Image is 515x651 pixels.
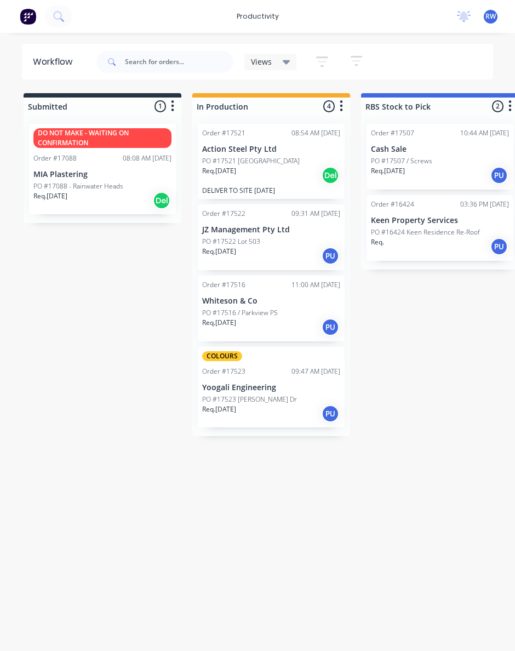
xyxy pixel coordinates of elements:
[33,170,171,179] p: MIA Plastering
[291,280,340,290] div: 11:00 AM [DATE]
[202,156,300,166] p: PO #17521 [GEOGRAPHIC_DATA]
[202,128,245,138] div: Order #17521
[153,192,170,209] div: Del
[202,247,236,256] p: Req. [DATE]
[367,124,513,190] div: Order #1750710:44 AM [DATE]Cash SalePO #17507 / ScrewsReq.[DATE]PU
[490,238,508,255] div: PU
[202,367,245,376] div: Order #17523
[231,8,284,25] div: productivity
[20,8,36,25] img: Factory
[371,145,509,154] p: Cash Sale
[202,209,245,219] div: Order #17522
[125,51,233,73] input: Search for orders...
[198,347,345,427] div: COLOURSOrder #1752309:47 AM [DATE]Yoogali EngineeringPO #17523 [PERSON_NAME] DrReq.[DATE]PU
[322,318,339,336] div: PU
[202,395,297,404] p: PO #17523 [PERSON_NAME] Dr
[485,12,496,21] span: RW
[371,216,509,225] p: Keen Property Services
[33,191,67,201] p: Req. [DATE]
[33,181,123,191] p: PO #17088 - Rainwater Heads
[202,145,340,154] p: Action Steel Pty Ltd
[291,367,340,376] div: 09:47 AM [DATE]
[202,186,340,195] p: DELIVER TO SITE [DATE]
[202,166,236,176] p: Req. [DATE]
[33,55,78,68] div: Workflow
[202,308,278,318] p: PO #17516 / Parkview PS
[460,128,509,138] div: 10:44 AM [DATE]
[202,318,236,328] p: Req. [DATE]
[371,128,414,138] div: Order #17507
[322,405,339,422] div: PU
[202,296,340,306] p: Whiteson & Co
[367,195,513,261] div: Order #1642403:36 PM [DATE]Keen Property ServicesPO #16424 Keen Residence Re-RoofReq.PU
[202,404,236,414] p: Req. [DATE]
[291,128,340,138] div: 08:54 AM [DATE]
[202,237,260,247] p: PO #17522 Lot 503
[198,124,345,199] div: Order #1752108:54 AM [DATE]Action Steel Pty LtdPO #17521 [GEOGRAPHIC_DATA]Req.[DATE]DelDELIVER TO...
[371,227,480,237] p: PO #16424 Keen Residence Re-Roof
[460,199,509,209] div: 03:36 PM [DATE]
[291,209,340,219] div: 09:31 AM [DATE]
[371,156,432,166] p: PO #17507 / Screws
[123,153,171,163] div: 08:08 AM [DATE]
[490,167,508,184] div: PU
[371,166,405,176] p: Req. [DATE]
[202,280,245,290] div: Order #17516
[371,237,384,247] p: Req.
[202,383,340,392] p: Yoogali Engineering
[202,225,340,235] p: JZ Management Pty Ltd
[322,247,339,265] div: PU
[371,199,414,209] div: Order #16424
[202,351,242,361] div: COLOURS
[198,276,345,341] div: Order #1751611:00 AM [DATE]Whiteson & CoPO #17516 / Parkview PSReq.[DATE]PU
[29,124,176,214] div: DO NOT MAKE - WAITING ON CONFIRMATIONOrder #1708808:08 AM [DATE]MIA PlasteringPO #17088 - Rainwat...
[33,153,77,163] div: Order #17088
[198,204,345,270] div: Order #1752209:31 AM [DATE]JZ Management Pty LtdPO #17522 Lot 503Req.[DATE]PU
[251,56,272,67] span: Views
[322,167,339,184] div: Del
[33,128,171,148] div: DO NOT MAKE - WAITING ON CONFIRMATION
